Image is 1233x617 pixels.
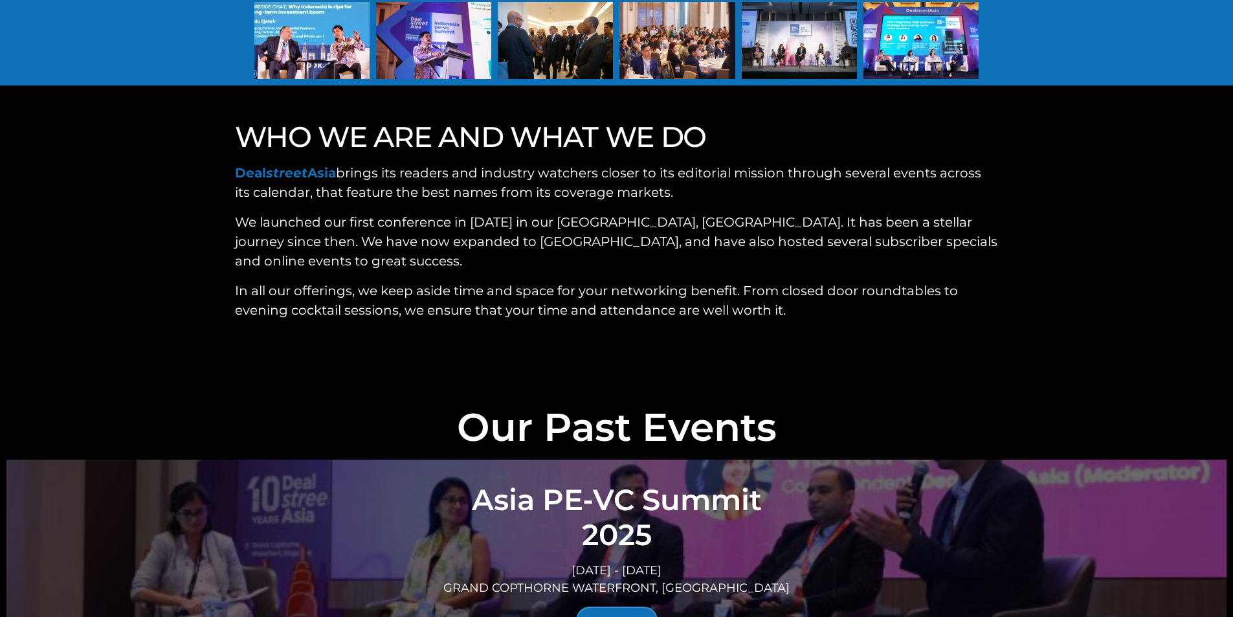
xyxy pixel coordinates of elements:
[235,124,999,150] div: WHO WE ARE AND WHAT WE DO
[235,281,999,320] p: In all our offerings, we keep aside time and space for your networking benefit. From closed door ...
[266,165,307,181] em: street
[235,165,336,181] strong: Deal Asia
[29,482,1204,552] h2: Asia PE-VC Summit 2025
[235,163,999,202] p: brings its readers and industry watchers closer to its editorial mission through several events a...
[29,562,1204,597] div: [DATE] - [DATE] GRAND COPTHORNE WATERFRONT, [GEOGRAPHIC_DATA]
[235,165,336,181] a: DealstreetAsia
[235,212,999,271] p: We launched our first conference in [DATE] in our [GEOGRAPHIC_DATA], [GEOGRAPHIC_DATA]. It has be...
[6,408,1227,447] h2: Our Past Events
